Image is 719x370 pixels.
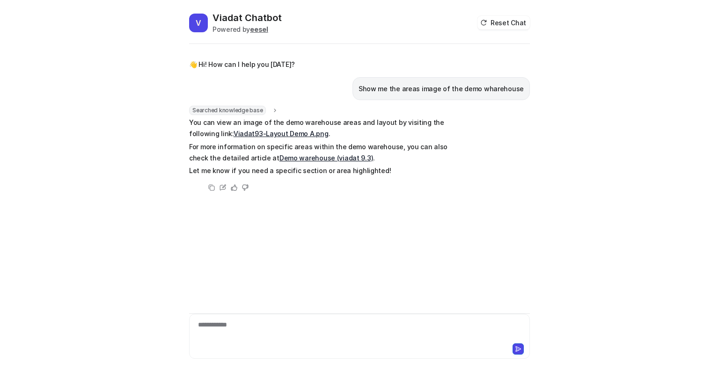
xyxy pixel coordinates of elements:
p: For more information on specific areas within the demo warehouse, you can also check the detailed... [189,141,463,164]
p: You can view an image of the demo warehouse areas and layout by visiting the following link: . [189,117,463,139]
span: Searched knowledge base [189,106,266,115]
p: 👋 Hi! How can I help you [DATE]? [189,59,295,70]
p: Show me the areas image of the demo wharehouse [359,83,524,94]
span: V [189,14,208,32]
h2: Viadat Chatbot [213,11,282,24]
b: eesel [250,25,268,33]
button: Reset Chat [477,16,530,29]
a: Viadat93-Layout Demo A.png [234,130,329,138]
div: Powered by [213,24,282,34]
a: Demo warehouse (viadat 9.3) [279,154,373,162]
p: Let me know if you need a specific section or area highlighted! [189,165,463,176]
